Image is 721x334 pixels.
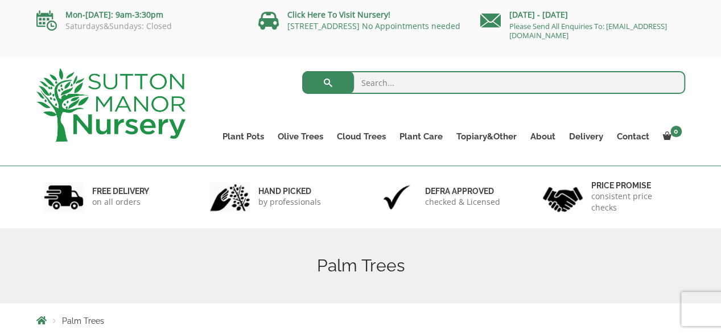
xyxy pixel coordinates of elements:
[36,255,685,276] h1: Palm Trees
[330,129,393,145] a: Cloud Trees
[36,8,241,22] p: Mon-[DATE]: 9am-3:30pm
[656,129,685,145] a: 0
[425,196,500,208] p: checked & Licensed
[543,180,583,215] img: 4.jpg
[287,20,460,31] a: [STREET_ADDRESS] No Appointments needed
[425,186,500,196] h6: Defra approved
[62,316,104,325] span: Palm Trees
[393,129,450,145] a: Plant Care
[591,180,678,191] h6: Price promise
[480,8,685,22] p: [DATE] - [DATE]
[36,316,685,325] nav: Breadcrumbs
[509,21,667,40] a: Please Send All Enquiries To: [EMAIL_ADDRESS][DOMAIN_NAME]
[302,71,685,94] input: Search...
[450,129,524,145] a: Topiary&Other
[591,191,678,213] p: consistent price checks
[670,126,682,137] span: 0
[610,129,656,145] a: Contact
[36,22,241,31] p: Saturdays&Sundays: Closed
[287,9,390,20] a: Click Here To Visit Nursery!
[92,186,149,196] h6: FREE DELIVERY
[377,183,417,212] img: 3.jpg
[44,183,84,212] img: 1.jpg
[258,196,321,208] p: by professionals
[524,129,562,145] a: About
[210,183,250,212] img: 2.jpg
[562,129,610,145] a: Delivery
[258,186,321,196] h6: hand picked
[216,129,271,145] a: Plant Pots
[92,196,149,208] p: on all orders
[36,68,186,142] img: logo
[271,129,330,145] a: Olive Trees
